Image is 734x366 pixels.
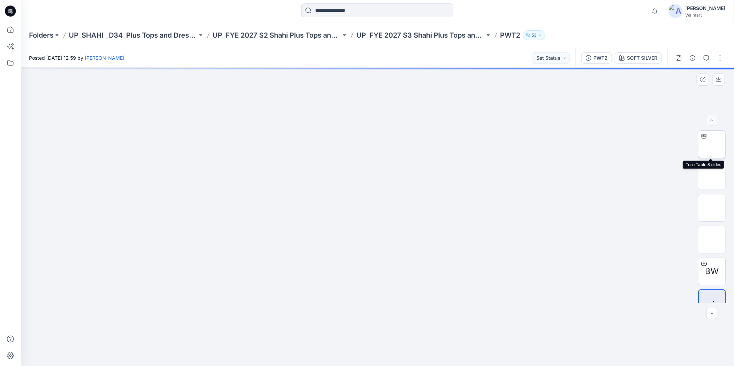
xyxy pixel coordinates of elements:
p: 53 [531,31,537,39]
img: avatar [669,4,683,18]
div: SOFT SILVER [627,54,657,62]
div: Walmart [685,12,725,18]
a: [PERSON_NAME] [85,55,124,61]
button: Details [687,52,698,64]
span: Posted [DATE] 12:59 by [29,54,124,61]
a: Folders [29,30,54,40]
div: PWT2 [593,54,608,62]
a: UP_SHAHI _D34_Plus Tops and Dresses [69,30,197,40]
button: 53 [523,30,545,40]
p: PWT2 [500,30,520,40]
button: PWT2 [581,52,612,64]
a: UP_FYE 2027 S2 Shahi Plus Tops and Dress [213,30,341,40]
a: UP_FYE 2027 S3 Shahi Plus Tops and Dress [356,30,485,40]
span: BW [705,265,719,278]
div: [PERSON_NAME] [685,4,725,12]
button: SOFT SILVER [615,52,662,64]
